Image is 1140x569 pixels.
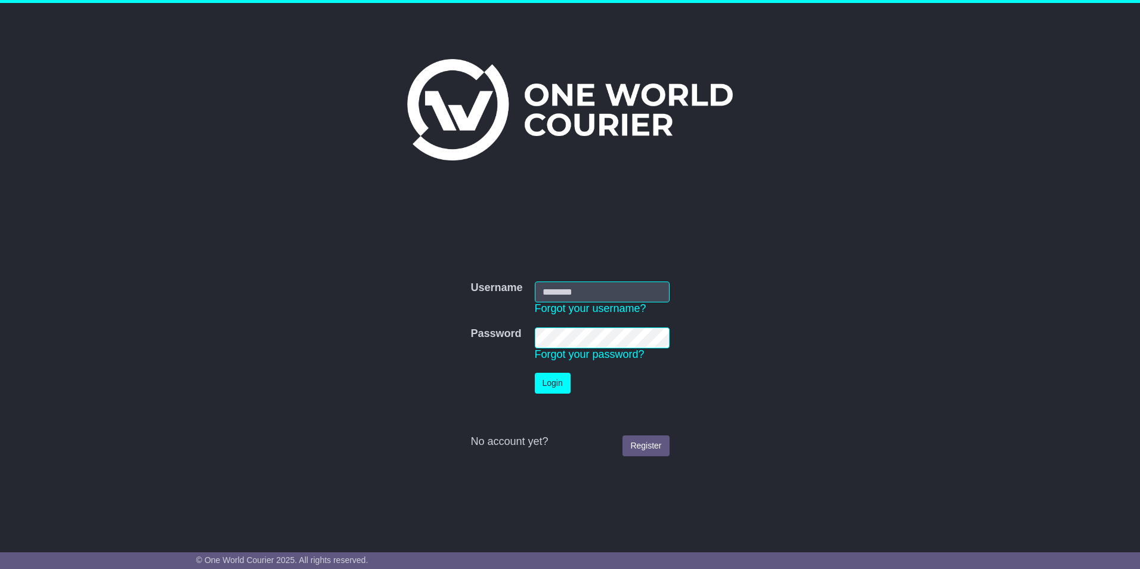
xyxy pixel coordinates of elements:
span: © One World Courier 2025. All rights reserved. [196,555,368,565]
a: Register [622,435,669,456]
button: Login [535,373,571,394]
div: No account yet? [470,435,669,449]
label: Username [470,282,522,295]
img: One World [407,59,733,160]
label: Password [470,327,521,341]
a: Forgot your password? [535,348,645,360]
a: Forgot your username? [535,302,646,314]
